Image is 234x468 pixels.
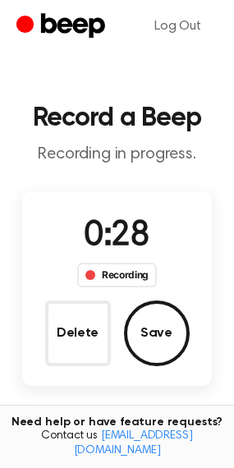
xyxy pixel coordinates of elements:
a: Log Out [138,7,218,46]
span: Contact us [10,429,224,458]
button: Delete Audio Record [45,301,111,366]
a: [EMAIL_ADDRESS][DOMAIN_NAME] [74,430,193,457]
div: Recording [77,263,157,287]
h1: Record a Beep [13,105,221,131]
a: Beep [16,11,109,43]
button: Save Audio Record [124,301,190,366]
p: Recording in progress. [13,145,221,165]
span: 0:28 [84,219,149,254]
